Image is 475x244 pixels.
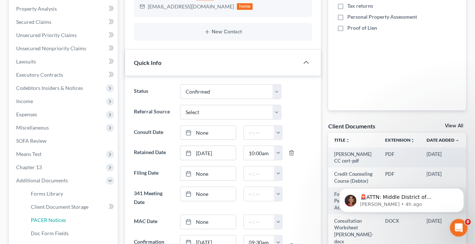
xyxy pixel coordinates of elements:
[244,146,275,160] input: -- : --
[347,24,377,32] span: Proof of Lien
[244,167,275,181] input: -- : --
[25,200,118,214] a: Client Document Storage
[10,42,118,55] a: Unsecured Nonpriority Claims
[25,187,118,200] a: Forms Library
[16,151,41,157] span: Means Test
[25,227,118,240] a: Doc Form Fields
[130,146,177,160] label: Retained Date
[421,167,465,187] td: [DATE]
[237,3,253,10] div: home
[379,167,421,187] td: PDF
[334,137,350,143] a: Titleunfold_more
[328,148,379,168] td: [PERSON_NAME] CC cert-pdf
[328,173,475,224] iframe: Intercom notifications message
[244,215,275,229] input: -- : --
[16,45,86,51] span: Unsecured Nonpriority Claims
[180,146,235,160] a: [DATE]
[385,137,415,143] a: Extensionunfold_more
[31,230,69,236] span: Doc Form Fields
[25,214,118,227] a: PACER Notices
[328,167,379,187] td: Credit Counseling Course (Debtor)
[421,148,465,168] td: [DATE]
[10,2,118,15] a: Property Analysis
[31,190,63,197] span: Forms Library
[31,204,88,210] span: Client Document Storage
[180,215,235,229] a: None
[130,187,177,209] label: 341 Meeting Date
[134,59,161,66] span: Quick Info
[130,125,177,140] label: Consult Date
[16,58,36,65] span: Lawsuits
[16,164,42,170] span: Chapter 13
[16,177,68,183] span: Additional Documents
[465,219,471,225] span: 8
[450,219,468,237] iframe: Intercom live chat
[346,138,350,143] i: unfold_more
[130,84,177,99] label: Status
[180,187,235,201] a: None
[10,68,118,81] a: Executory Contracts
[16,32,77,38] span: Unsecured Priority Claims
[31,217,66,223] span: PACER Notices
[16,124,49,131] span: Miscellaneous
[130,215,177,229] label: MAC Date
[328,122,375,130] div: Client Documents
[130,166,177,181] label: Filing Date
[180,126,235,140] a: None
[347,13,417,21] span: Personal Property Assessment
[445,123,463,128] a: View All
[10,134,118,148] a: SOFA Review
[427,137,460,143] a: Date Added expand_more
[379,148,421,168] td: PDF
[16,111,37,117] span: Expenses
[410,138,415,143] i: unfold_more
[10,15,118,29] a: Secured Claims
[16,98,33,104] span: Income
[148,3,234,10] div: [EMAIL_ADDRESS][DOMAIN_NAME]
[16,138,47,144] span: SOFA Review
[455,138,460,143] i: expand_more
[16,19,51,25] span: Secured Claims
[10,29,118,42] a: Unsecured Priority Claims
[244,126,275,140] input: -- : --
[130,105,177,120] label: Referral Source
[16,72,63,78] span: Executory Contracts
[10,55,118,68] a: Lawsuits
[140,29,306,35] button: New Contact
[16,6,57,12] span: Property Analysis
[180,167,235,181] a: None
[244,187,275,201] input: -- : --
[16,85,83,91] span: Codebtors Insiders & Notices
[347,2,373,10] span: Tax returns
